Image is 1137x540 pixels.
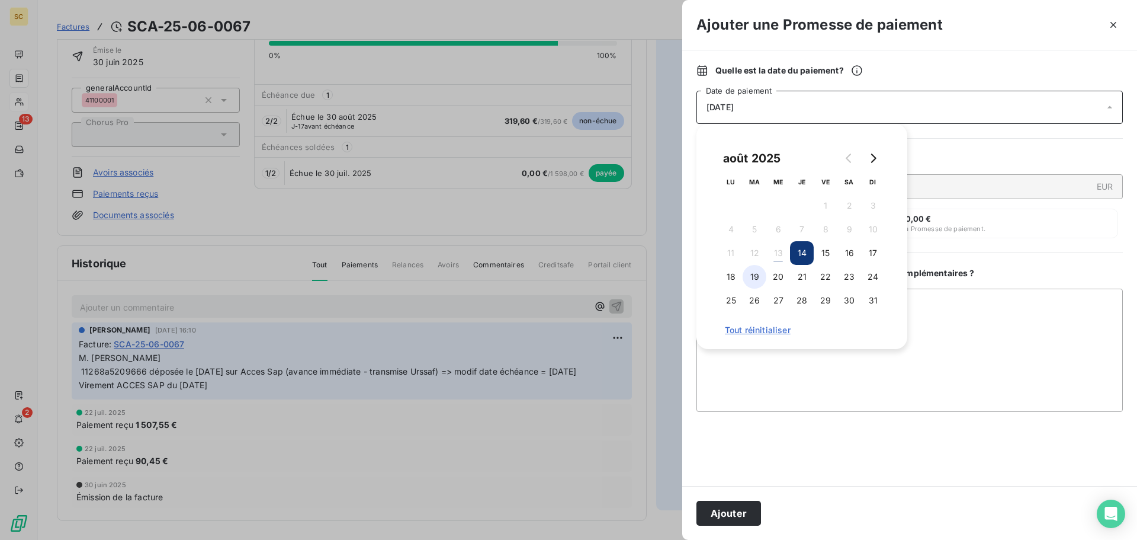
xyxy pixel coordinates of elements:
[790,170,814,194] th: jeudi
[766,241,790,265] button: 13
[861,146,885,170] button: Go to next month
[696,14,943,36] h3: Ajouter une Promesse de paiement
[696,501,761,526] button: Ajouter
[861,218,885,241] button: 10
[790,241,814,265] button: 14
[837,241,861,265] button: 16
[719,265,743,289] button: 18
[719,149,785,168] div: août 2025
[837,194,861,218] button: 2
[814,194,837,218] button: 1
[719,241,743,265] button: 11
[706,103,734,112] span: [DATE]
[719,218,743,241] button: 4
[861,170,885,194] th: dimanche
[790,265,814,289] button: 21
[719,289,743,312] button: 25
[814,265,837,289] button: 22
[725,325,879,335] span: Tout réinitialiser
[837,146,861,170] button: Go to previous month
[861,289,885,312] button: 31
[861,241,885,265] button: 17
[790,218,814,241] button: 7
[743,170,766,194] th: mardi
[837,170,861,194] th: samedi
[766,170,790,194] th: mercredi
[814,289,837,312] button: 29
[837,218,861,241] button: 9
[743,241,766,265] button: 12
[766,265,790,289] button: 20
[861,194,885,218] button: 3
[766,218,790,241] button: 6
[1097,500,1125,528] div: Open Intercom Messenger
[743,218,766,241] button: 5
[790,289,814,312] button: 28
[766,289,790,312] button: 27
[743,289,766,312] button: 26
[719,170,743,194] th: lundi
[905,214,932,223] span: 0,00 €
[814,218,837,241] button: 8
[861,265,885,289] button: 24
[814,170,837,194] th: vendredi
[837,265,861,289] button: 23
[715,65,863,76] span: Quelle est la date du paiement ?
[814,241,837,265] button: 15
[743,265,766,289] button: 19
[837,289,861,312] button: 30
